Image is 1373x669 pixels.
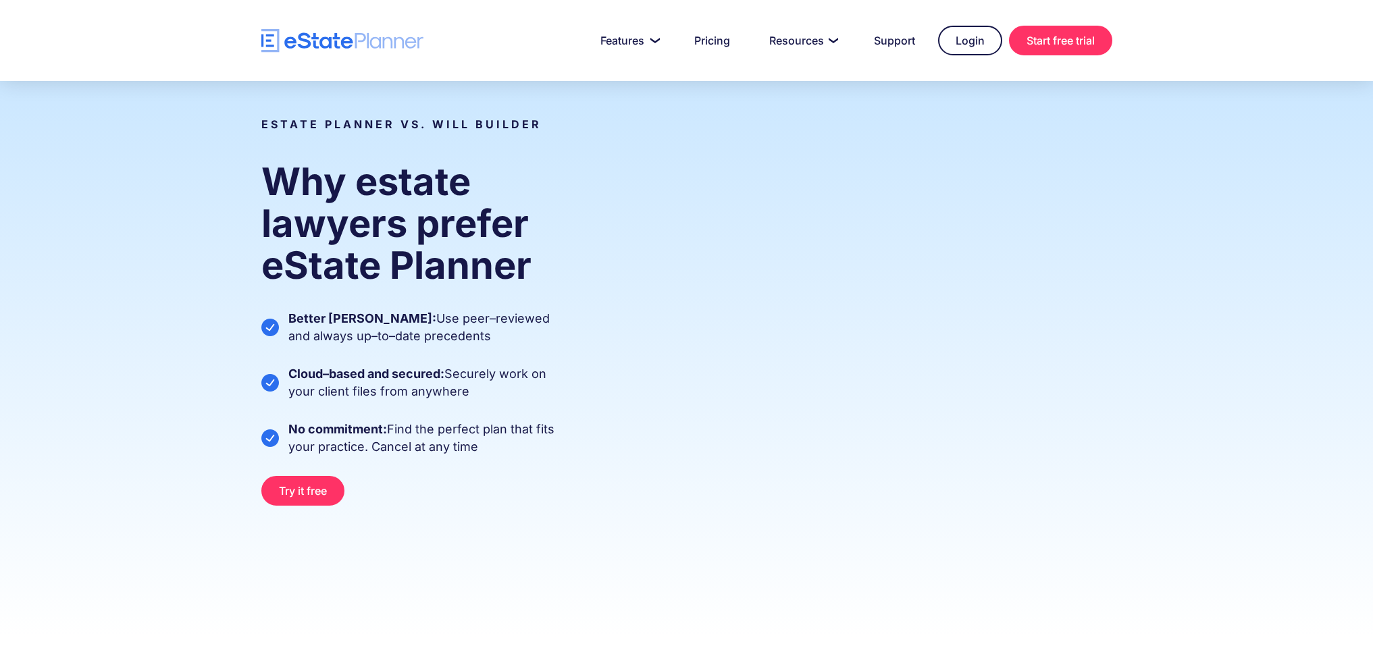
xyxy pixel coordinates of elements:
[288,422,387,436] strong: No commitment:
[261,421,559,456] p: Find the perfect plan that fits your practice. Cancel at any time
[938,26,1002,55] a: Login
[678,27,746,54] a: Pricing
[261,310,559,345] p: Use peer–reviewed and always up–to–date precedents
[584,27,671,54] a: Features
[261,29,423,53] a: home
[261,117,542,131] strong: eState Planner Vs. Will Builder
[288,311,436,325] strong: Better [PERSON_NAME]:
[261,365,559,400] p: Securely work on your client files from anywhere
[261,476,344,506] a: Try it free
[261,159,532,288] strong: Why estate lawyers prefer eState Planner
[288,367,444,381] strong: Cloud–based and secured:
[1009,26,1112,55] a: Start free trial
[753,27,851,54] a: Resources
[858,27,931,54] a: Support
